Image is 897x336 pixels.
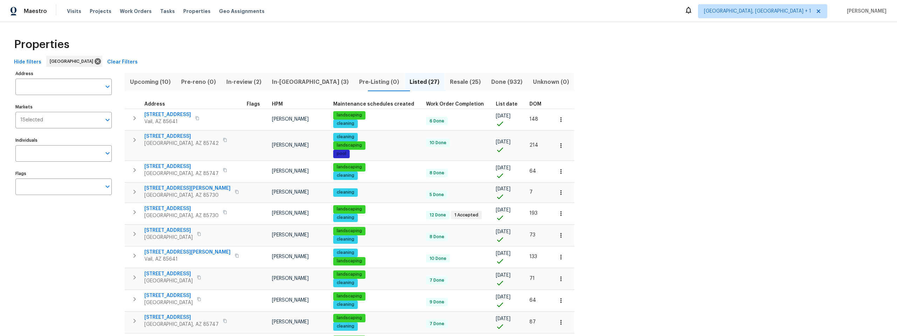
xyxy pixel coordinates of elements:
[144,227,193,234] span: [STREET_ADDRESS]
[427,140,449,146] span: 10 Done
[144,292,193,299] span: [STREET_ADDRESS]
[529,298,536,303] span: 64
[490,77,523,87] span: Done (932)
[427,212,449,218] span: 12 Done
[452,212,481,218] span: 1 Accepted
[334,134,357,140] span: cleaning
[334,258,365,264] span: landscaping
[427,321,447,327] span: 7 Done
[409,77,440,87] span: Listed (27)
[496,102,518,107] span: List date
[103,148,112,158] button: Open
[427,299,447,305] span: 9 Done
[334,189,357,195] span: cleaning
[427,256,449,262] span: 10 Done
[144,212,219,219] span: [GEOGRAPHIC_DATA], AZ 85730
[272,254,309,259] span: [PERSON_NAME]
[449,77,482,87] span: Resale (25)
[529,102,541,107] span: DOM
[103,82,112,92] button: Open
[144,256,231,263] span: Vail, AZ 85641
[496,208,511,213] span: [DATE]
[334,323,357,329] span: cleaning
[532,77,570,87] span: Unknown (0)
[120,8,152,15] span: Work Orders
[529,320,536,324] span: 87
[144,118,191,125] span: Vail, AZ 85641
[107,58,138,67] span: Clear Filters
[334,228,365,234] span: landscaping
[496,166,511,170] span: [DATE]
[144,234,193,241] span: [GEOGRAPHIC_DATA]
[144,277,193,284] span: [GEOGRAPHIC_DATA]
[426,102,484,107] span: Work Order Completion
[358,77,400,87] span: Pre-Listing (0)
[272,233,309,237] span: [PERSON_NAME]
[334,236,357,242] span: cleaning
[247,102,260,107] span: Flags
[144,192,231,199] span: [GEOGRAPHIC_DATA], AZ 85730
[144,133,219,140] span: [STREET_ADDRESS]
[24,8,47,15] span: Maestro
[334,112,365,118] span: landscaping
[529,169,536,174] span: 64
[844,8,886,15] span: [PERSON_NAME]
[144,205,219,212] span: [STREET_ADDRESS]
[529,143,538,148] span: 214
[496,114,511,119] span: [DATE]
[15,172,112,176] label: Flags
[496,229,511,234] span: [DATE]
[144,185,231,192] span: [STREET_ADDRESS][PERSON_NAME]
[103,115,112,125] button: Open
[272,276,309,281] span: [PERSON_NAME]
[496,316,511,321] span: [DATE]
[272,143,309,148] span: [PERSON_NAME]
[15,138,112,142] label: Individuals
[129,77,172,87] span: Upcoming (10)
[427,277,447,283] span: 7 Done
[427,118,447,124] span: 6 Done
[144,163,219,170] span: [STREET_ADDRESS]
[272,169,309,174] span: [PERSON_NAME]
[272,190,309,195] span: [PERSON_NAME]
[334,142,365,148] span: landscaping
[50,58,96,65] span: [GEOGRAPHIC_DATA]
[529,117,538,122] span: 148
[272,320,309,324] span: [PERSON_NAME]
[144,249,231,256] span: [STREET_ADDRESS][PERSON_NAME]
[272,211,309,216] span: [PERSON_NAME]
[144,102,165,107] span: Address
[144,111,191,118] span: [STREET_ADDRESS]
[334,173,357,179] span: cleaning
[334,302,357,308] span: cleaning
[46,56,102,67] div: [GEOGRAPHIC_DATA]
[334,215,357,221] span: cleaning
[496,187,511,191] span: [DATE]
[144,299,193,306] span: [GEOGRAPHIC_DATA]
[334,293,365,299] span: landscaping
[427,234,447,240] span: 8 Done
[271,77,350,87] span: In-[GEOGRAPHIC_DATA] (3)
[90,8,111,15] span: Projects
[334,206,365,212] span: landscaping
[496,273,511,278] span: [DATE]
[427,170,447,176] span: 8 Done
[144,321,219,328] span: [GEOGRAPHIC_DATA], AZ 85747
[144,314,219,321] span: [STREET_ADDRESS]
[11,56,44,69] button: Hide filters
[334,121,357,127] span: cleaning
[219,8,265,15] span: Geo Assignments
[272,298,309,303] span: [PERSON_NAME]
[529,233,535,237] span: 73
[183,8,211,15] span: Properties
[496,295,511,300] span: [DATE]
[529,254,537,259] span: 133
[180,77,217,87] span: Pre-reno (0)
[104,56,141,69] button: Clear Filters
[529,211,537,216] span: 193
[334,151,349,157] span: pool
[529,276,535,281] span: 71
[334,280,357,286] span: cleaning
[334,315,365,321] span: landscaping
[529,190,533,195] span: 7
